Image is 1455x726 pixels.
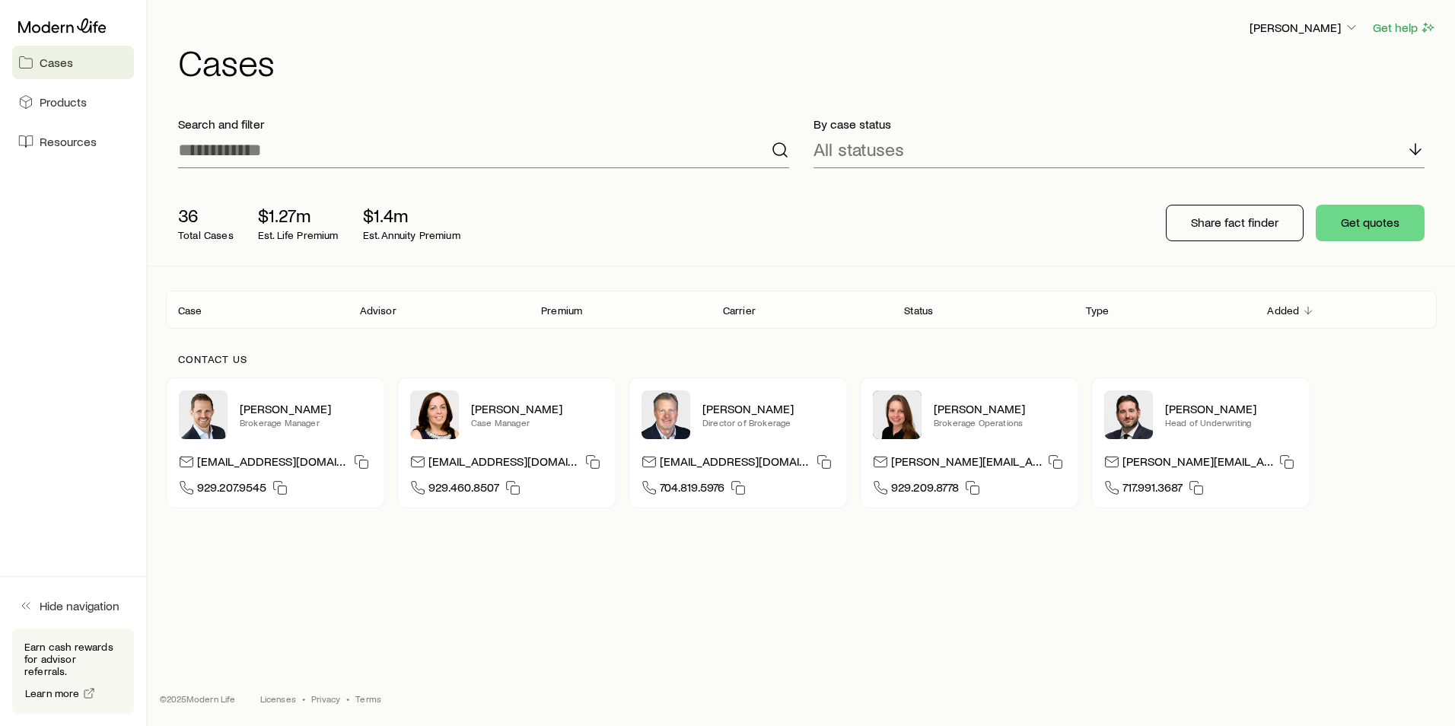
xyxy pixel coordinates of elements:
p: [PERSON_NAME] [934,401,1066,416]
a: Privacy [311,693,340,705]
p: Est. Life Premium [258,229,339,241]
button: [PERSON_NAME] [1249,19,1360,37]
a: Terms [355,693,381,705]
p: [PERSON_NAME][EMAIL_ADDRESS][DOMAIN_NAME] [891,454,1042,474]
p: Carrier [723,304,756,317]
span: 717.991.3687 [1122,479,1183,500]
span: 929.209.8778 [891,479,959,500]
p: Brokerage Manager [240,416,372,428]
button: Get quotes [1316,205,1425,241]
p: Type [1086,304,1110,317]
div: Earn cash rewards for advisor referrals.Learn more [12,629,134,714]
img: Nick Weiler [179,390,228,439]
p: Director of Brokerage [702,416,835,428]
img: Heather McKee [410,390,459,439]
p: Earn cash rewards for advisor referrals. [24,641,122,677]
h1: Cases [178,43,1437,80]
p: Advisor [360,304,396,317]
p: [PERSON_NAME] [1165,401,1297,416]
p: Search and filter [178,116,789,132]
a: Cases [12,46,134,79]
a: Licenses [260,693,296,705]
p: All statuses [813,139,904,160]
p: Head of Underwriting [1165,416,1297,428]
span: Products [40,94,87,110]
img: Ellen Wall [873,390,922,439]
span: 704.819.5976 [660,479,724,500]
p: Added [1267,304,1299,317]
p: [EMAIL_ADDRESS][DOMAIN_NAME] [197,454,348,474]
div: Client cases [166,291,1437,329]
span: 929.460.8507 [428,479,499,500]
p: Total Cases [178,229,234,241]
p: [PERSON_NAME][EMAIL_ADDRESS][DOMAIN_NAME] [1122,454,1273,474]
p: [PERSON_NAME] [702,401,835,416]
p: Est. Annuity Premium [363,229,460,241]
p: Status [904,304,933,317]
p: Case Manager [471,416,603,428]
button: Get help [1372,19,1437,37]
span: • [302,693,305,705]
p: [EMAIL_ADDRESS][DOMAIN_NAME] [660,454,810,474]
p: [PERSON_NAME] [240,401,372,416]
p: [PERSON_NAME] [471,401,603,416]
span: 929.207.9545 [197,479,266,500]
span: Learn more [25,688,80,699]
p: $1.4m [363,205,460,226]
span: Hide navigation [40,598,119,613]
img: Trey Wall [642,390,690,439]
p: Premium [541,304,582,317]
button: Hide navigation [12,589,134,623]
p: Share fact finder [1191,215,1278,230]
span: • [346,693,349,705]
p: [EMAIL_ADDRESS][DOMAIN_NAME] [428,454,579,474]
p: [PERSON_NAME] [1250,20,1359,35]
p: Brokerage Operations [934,416,1066,428]
span: Cases [40,55,73,70]
p: $1.27m [258,205,339,226]
img: Bryan Simmons [1104,390,1153,439]
p: 36 [178,205,234,226]
p: Contact us [178,353,1425,365]
p: Case [178,304,202,317]
p: © 2025 Modern Life [160,693,236,705]
a: Products [12,85,134,119]
a: Resources [12,125,134,158]
span: Resources [40,134,97,149]
p: By case status [813,116,1425,132]
button: Share fact finder [1166,205,1304,241]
